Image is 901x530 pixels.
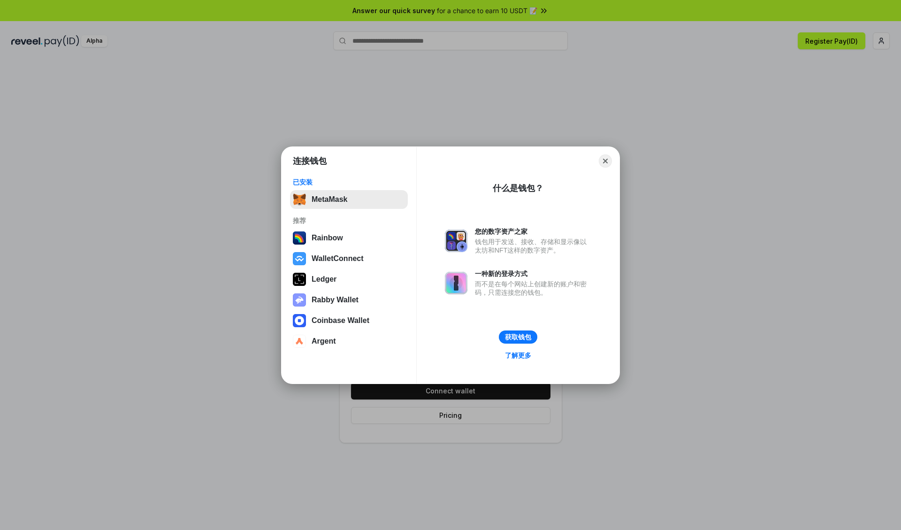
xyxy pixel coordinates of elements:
[293,178,405,186] div: 已安装
[312,195,347,204] div: MetaMask
[293,252,306,265] img: svg+xml,%3Csvg%20width%3D%2228%22%20height%3D%2228%22%20viewBox%3D%220%200%2028%2028%22%20fill%3D...
[505,333,531,341] div: 获取钱包
[475,227,591,236] div: 您的数字资产之家
[312,275,336,284] div: Ledger
[293,216,405,225] div: 推荐
[475,238,591,254] div: 钱包用于发送、接收、存储和显示像以太坊和NFT这样的数字资产。
[499,349,537,361] a: 了解更多
[290,190,408,209] button: MetaMask
[293,314,306,327] img: svg+xml,%3Csvg%20width%3D%2228%22%20height%3D%2228%22%20viewBox%3D%220%200%2028%2028%22%20fill%3D...
[493,183,543,194] div: 什么是钱包？
[293,193,306,206] img: svg+xml,%3Csvg%20fill%3D%22none%22%20height%3D%2233%22%20viewBox%3D%220%200%2035%2033%22%20width%...
[475,280,591,297] div: 而不是在每个网站上创建新的账户和密码，只需连接您的钱包。
[312,316,369,325] div: Coinbase Wallet
[290,229,408,247] button: Rainbow
[499,330,537,344] button: 获取钱包
[312,254,364,263] div: WalletConnect
[312,296,359,304] div: Rabby Wallet
[293,293,306,307] img: svg+xml,%3Csvg%20xmlns%3D%22http%3A%2F%2Fwww.w3.org%2F2000%2Fsvg%22%20fill%3D%22none%22%20viewBox...
[312,234,343,242] div: Rainbow
[293,335,306,348] img: svg+xml,%3Csvg%20width%3D%2228%22%20height%3D%2228%22%20viewBox%3D%220%200%2028%2028%22%20fill%3D...
[293,273,306,286] img: svg+xml,%3Csvg%20xmlns%3D%22http%3A%2F%2Fwww.w3.org%2F2000%2Fsvg%22%20width%3D%2228%22%20height%3...
[290,291,408,309] button: Rabby Wallet
[290,311,408,330] button: Coinbase Wallet
[290,270,408,289] button: Ledger
[599,154,612,168] button: Close
[312,337,336,346] div: Argent
[505,351,531,360] div: 了解更多
[445,272,467,294] img: svg+xml,%3Csvg%20xmlns%3D%22http%3A%2F%2Fwww.w3.org%2F2000%2Fsvg%22%20fill%3D%22none%22%20viewBox...
[290,332,408,351] button: Argent
[293,231,306,245] img: svg+xml,%3Csvg%20width%3D%22120%22%20height%3D%22120%22%20viewBox%3D%220%200%20120%20120%22%20fil...
[475,269,591,278] div: 一种新的登录方式
[290,249,408,268] button: WalletConnect
[293,155,327,167] h1: 连接钱包
[445,230,467,252] img: svg+xml,%3Csvg%20xmlns%3D%22http%3A%2F%2Fwww.w3.org%2F2000%2Fsvg%22%20fill%3D%22none%22%20viewBox...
